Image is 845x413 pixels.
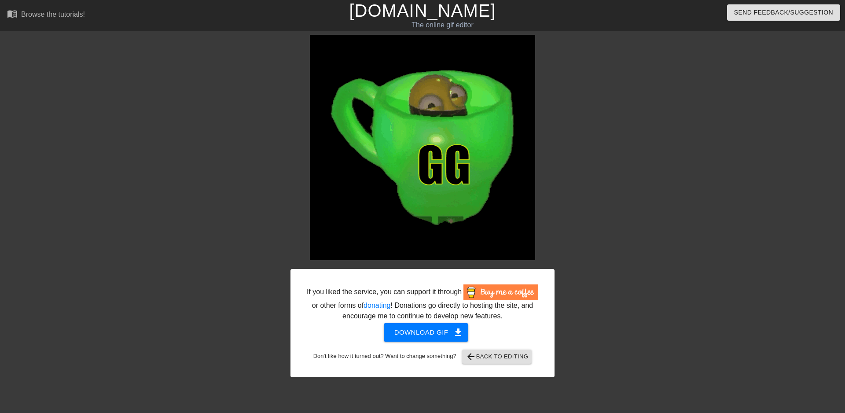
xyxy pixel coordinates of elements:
[7,8,85,22] a: Browse the tutorials!
[394,327,458,338] span: Download gif
[286,20,599,30] div: The online gif editor
[306,284,539,321] div: If you liked the service, you can support it through or other forms of ! Donations go directly to...
[384,323,469,342] button: Download gif
[7,8,18,19] span: menu_book
[377,328,469,336] a: Download gif
[462,350,532,364] button: Back to Editing
[304,350,541,364] div: Don't like how it turned out? Want to change something?
[21,11,85,18] div: Browse the tutorials!
[466,351,529,362] span: Back to Editing
[310,35,535,260] img: bVzxBTmr.gif
[453,327,463,338] span: get_app
[364,302,390,309] a: donating
[727,4,840,21] button: Send Feedback/Suggestion
[466,351,476,362] span: arrow_back
[463,284,538,300] img: Buy Me A Coffee
[734,7,833,18] span: Send Feedback/Suggestion
[349,1,496,20] a: [DOMAIN_NAME]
